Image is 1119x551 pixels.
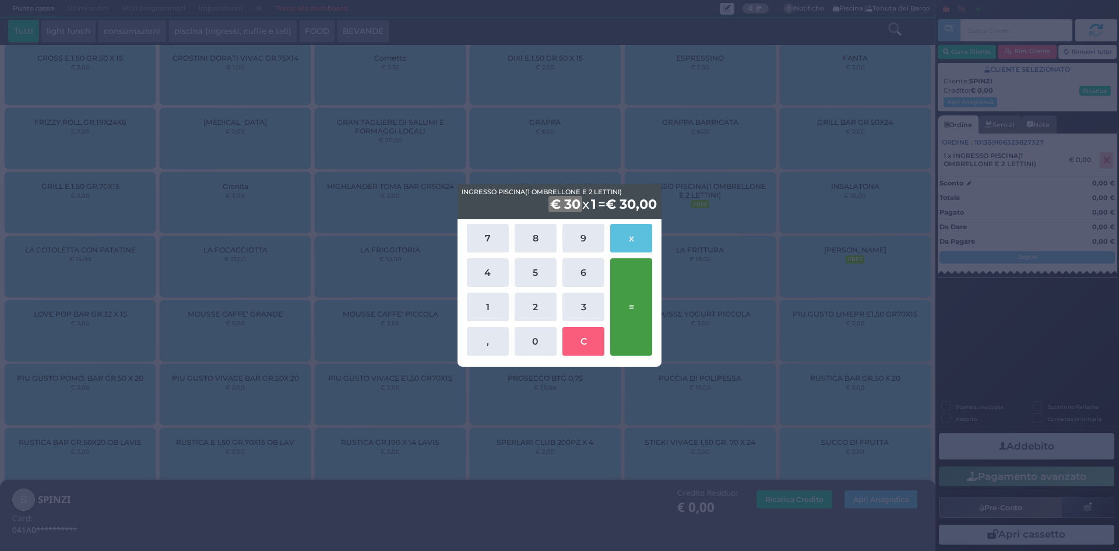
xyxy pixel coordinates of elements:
[467,293,509,321] button: 1
[610,224,652,252] button: x
[515,258,557,287] button: 5
[562,327,604,356] button: C
[467,258,509,287] button: 4
[589,196,598,212] b: 1
[515,224,557,252] button: 8
[515,293,557,321] button: 2
[606,196,657,212] b: € 30,00
[610,258,652,356] button: =
[467,327,509,356] button: ,
[562,224,604,252] button: 9
[458,184,661,219] div: x =
[462,187,622,197] span: INGRESSO PISCINA(1 OMBRELLONE E 2 LETTINI)
[562,258,604,287] button: 6
[467,224,509,252] button: 7
[515,327,557,356] button: 0
[548,196,582,212] b: € 30
[562,293,604,321] button: 3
